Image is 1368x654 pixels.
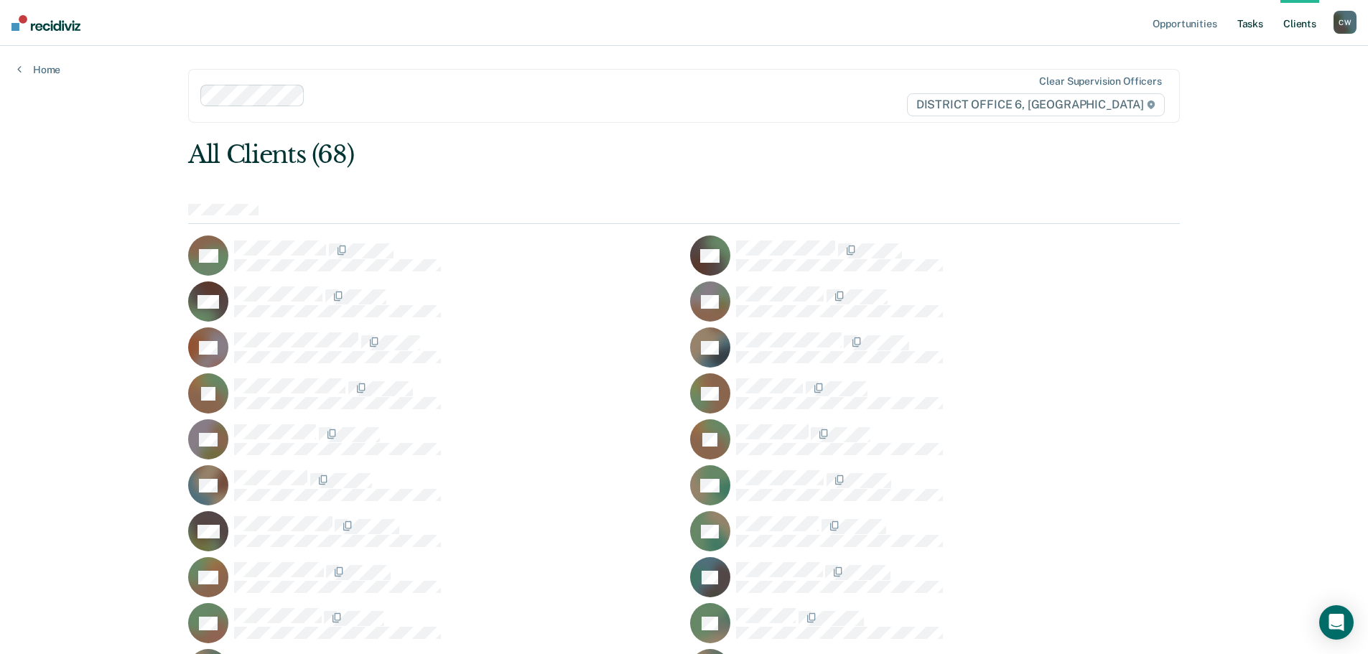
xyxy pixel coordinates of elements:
[1334,11,1357,34] button: CW
[1319,605,1354,640] div: Open Intercom Messenger
[11,15,80,31] img: Recidiviz
[1334,11,1357,34] div: C W
[188,140,982,169] div: All Clients (68)
[907,93,1165,116] span: DISTRICT OFFICE 6, [GEOGRAPHIC_DATA]
[17,63,60,76] a: Home
[1039,75,1161,88] div: Clear supervision officers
